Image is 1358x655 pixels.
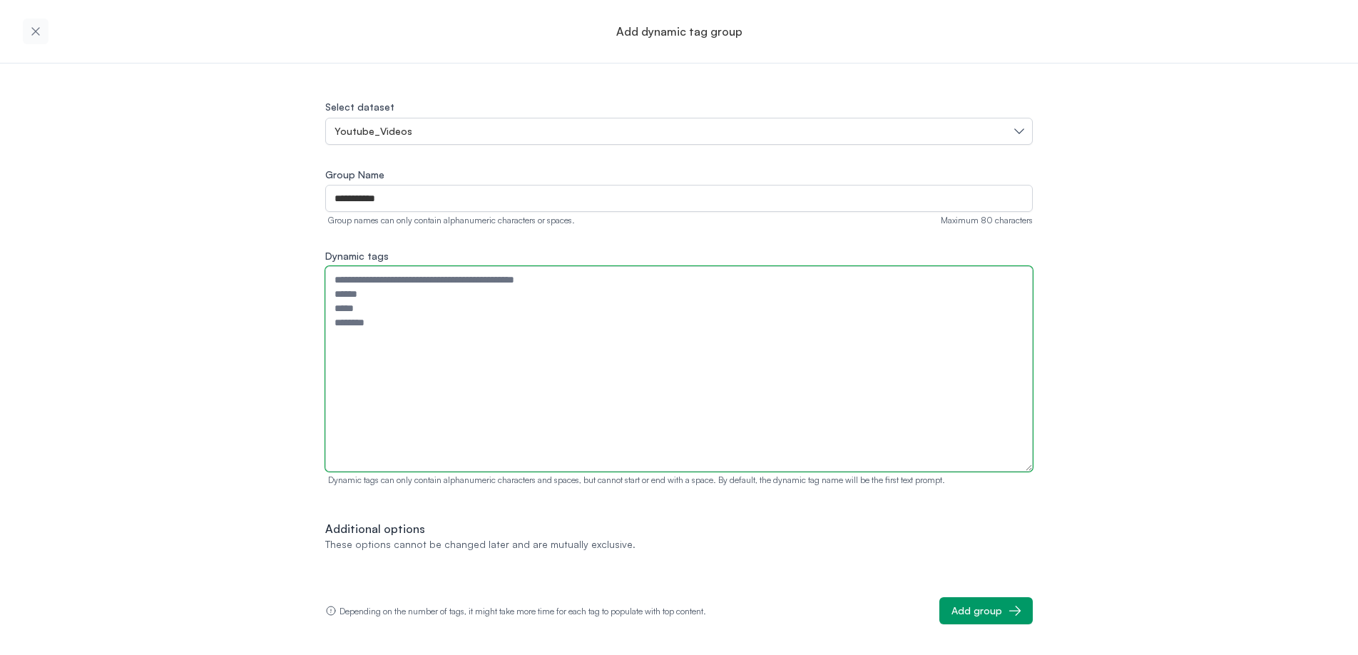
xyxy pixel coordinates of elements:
label: Group Name [325,168,1033,182]
button: Youtube_Videos [325,118,1033,145]
div: Add group [951,604,1002,618]
button: Add group [939,597,1033,624]
p: These options cannot be changed later and are mutually exclusive. [325,537,1033,552]
p: Additional options [325,520,1033,537]
p: Dynamic tags can only contain alphanumeric characters and spaces, but cannot start or end with a ... [325,474,1033,486]
div: Maximum 80 characters [941,215,1033,226]
div: Group names can only contain alphanumeric characters or spaces. [325,215,575,226]
label: Dynamic tags [325,249,1033,263]
span: Youtube_Videos [335,124,412,138]
div: Depending on the number of tags, it might take more time for each tag to populate with top content. [325,605,706,617]
label: Select dataset [325,101,394,113]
